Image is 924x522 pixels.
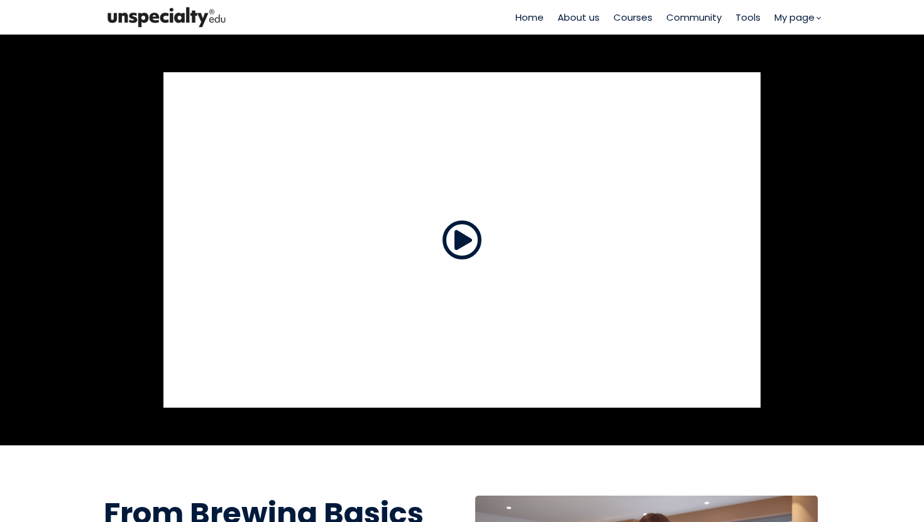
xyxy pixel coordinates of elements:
[613,10,652,24] a: Courses
[104,4,229,30] img: bc390a18feecddb333977e298b3a00a1.png
[774,10,815,24] span: My page
[666,10,722,24] a: Community
[774,10,820,24] a: My page
[558,10,600,24] a: About us
[735,10,761,24] a: Tools
[515,10,544,24] a: Home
